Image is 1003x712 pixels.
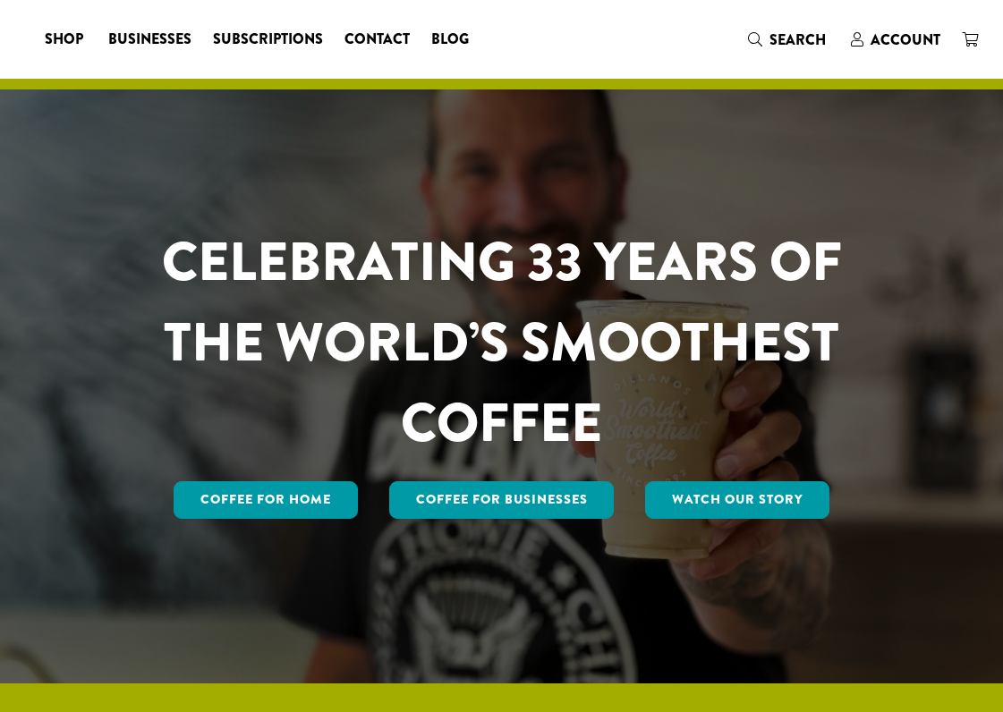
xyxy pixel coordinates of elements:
[871,30,940,50] span: Account
[135,222,867,463] h1: CELEBRATING 33 YEARS OF THE WORLD’S SMOOTHEST COFFEE
[737,25,840,55] a: Search
[344,29,410,51] span: Contact
[213,29,323,51] span: Subscriptions
[174,481,358,519] a: Coffee for Home
[431,29,469,51] span: Blog
[45,29,83,51] span: Shop
[645,481,829,519] a: Watch Our Story
[389,481,615,519] a: Coffee For Businesses
[34,25,98,54] a: Shop
[108,29,191,51] span: Businesses
[769,30,826,50] span: Search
